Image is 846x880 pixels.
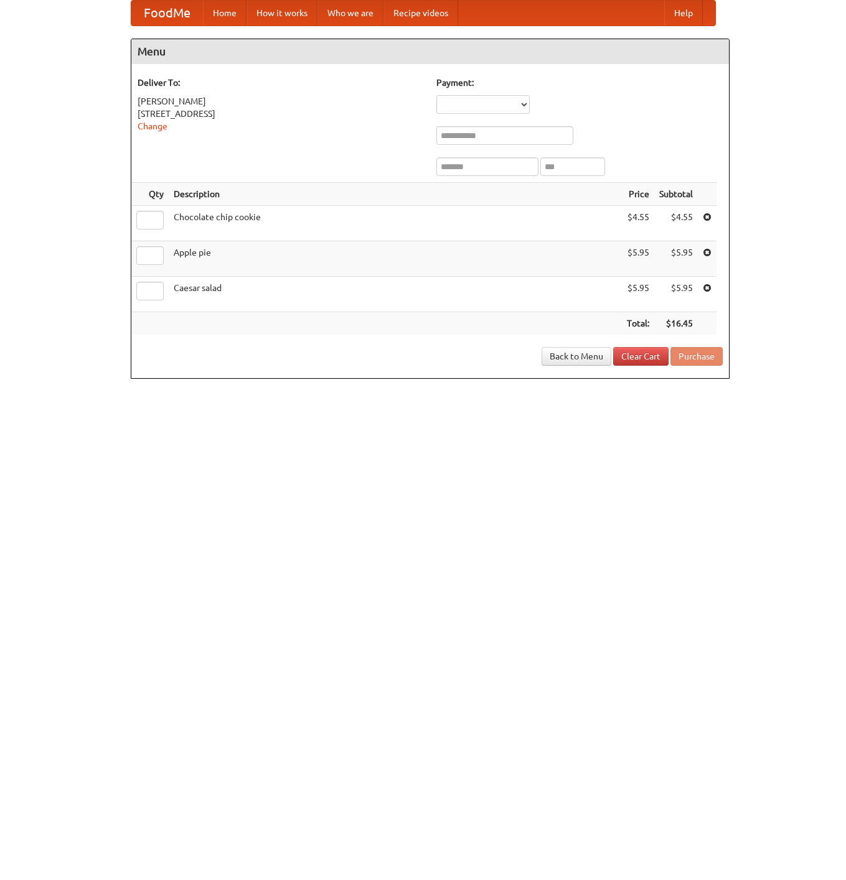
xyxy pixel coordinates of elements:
[247,1,317,25] a: How it works
[317,1,383,25] a: Who we are
[436,76,723,89] h5: Payment:
[383,1,458,25] a: Recipe videos
[131,183,169,206] th: Qty
[131,1,203,25] a: FoodMe
[169,241,622,277] td: Apple pie
[654,241,698,277] td: $5.95
[138,76,424,89] h5: Deliver To:
[622,206,654,241] td: $4.55
[138,95,424,108] div: [PERSON_NAME]
[542,347,611,366] a: Back to Menu
[169,277,622,312] td: Caesar salad
[622,183,654,206] th: Price
[169,183,622,206] th: Description
[654,277,698,312] td: $5.95
[169,206,622,241] td: Chocolate chip cookie
[654,312,698,335] th: $16.45
[670,347,723,366] button: Purchase
[138,121,167,131] a: Change
[622,241,654,277] td: $5.95
[654,183,698,206] th: Subtotal
[622,312,654,335] th: Total:
[622,277,654,312] td: $5.95
[613,347,669,366] a: Clear Cart
[203,1,247,25] a: Home
[131,39,729,64] h4: Menu
[664,1,703,25] a: Help
[654,206,698,241] td: $4.55
[138,108,424,120] div: [STREET_ADDRESS]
